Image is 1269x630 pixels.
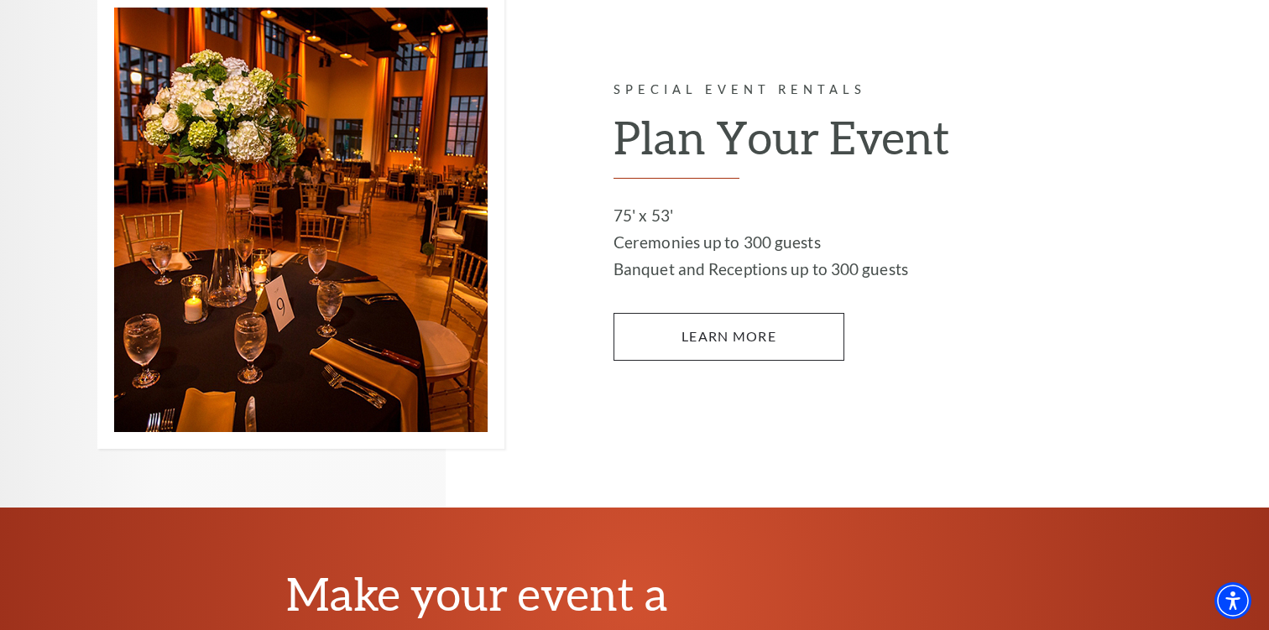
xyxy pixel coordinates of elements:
a: LEARN MORE Plan Your Event [614,313,844,360]
p: 75' x 53' Ceremonies up to 300 guests Banquet and Receptions up to 300 guests [614,202,950,283]
p: Special Event Rentals [614,80,950,101]
h2: Plan Your Event [614,110,950,179]
div: Accessibility Menu [1214,582,1251,619]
